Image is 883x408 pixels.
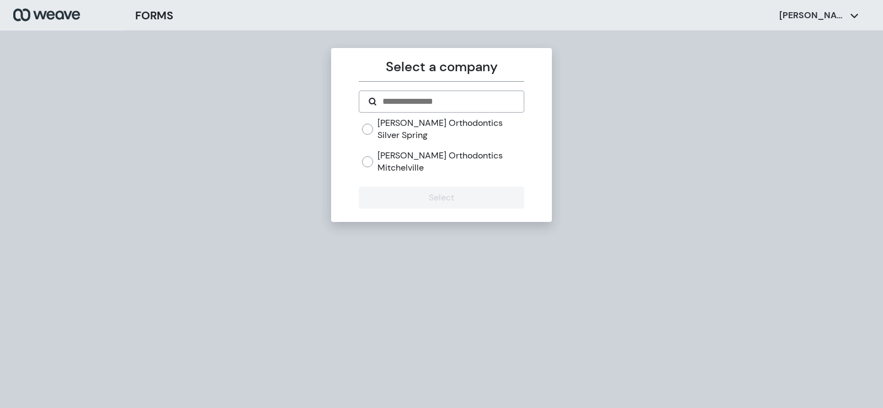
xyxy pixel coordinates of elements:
[359,57,524,77] p: Select a company
[135,7,173,24] h3: FORMS
[377,150,524,173] label: [PERSON_NAME] Orthodontics Mitchelville
[377,117,524,141] label: [PERSON_NAME] Orthodontics Silver Spring
[381,95,514,108] input: Search
[359,187,524,209] button: Select
[779,9,845,22] p: [PERSON_NAME]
